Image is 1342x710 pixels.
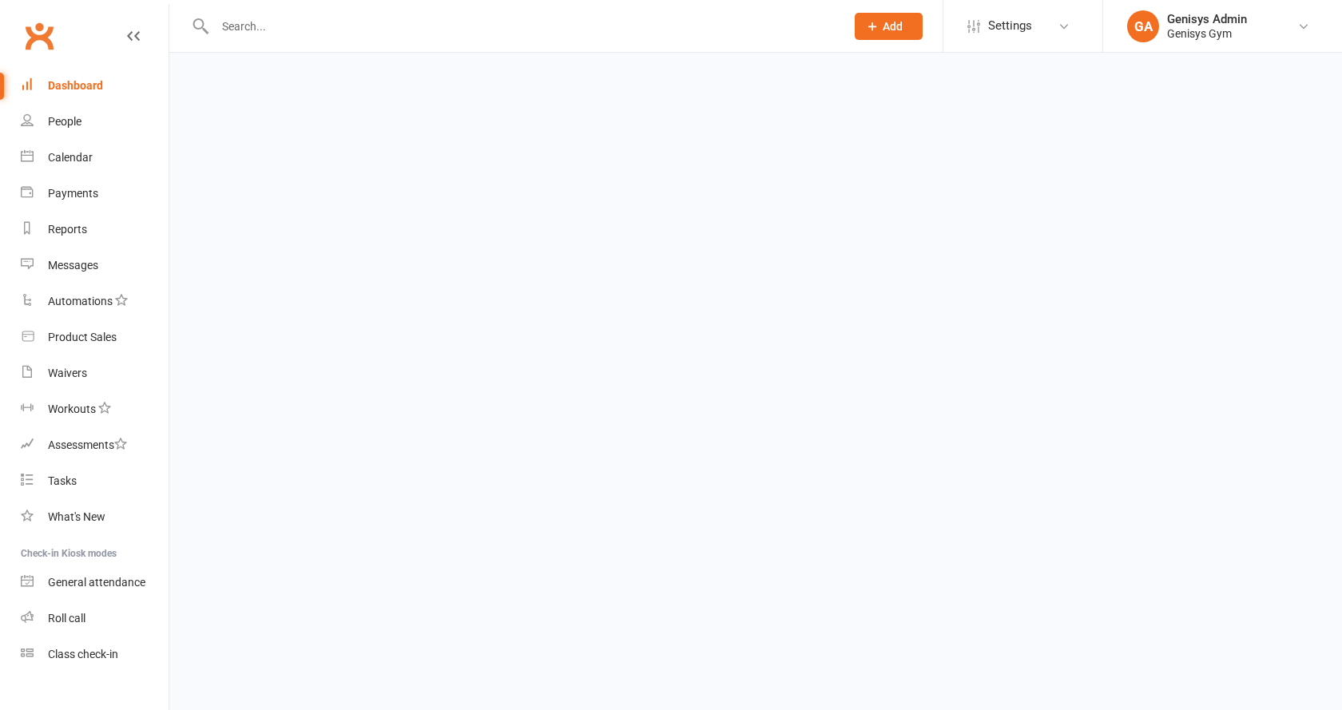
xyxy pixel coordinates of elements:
[21,463,169,499] a: Tasks
[48,187,98,200] div: Payments
[48,576,145,589] div: General attendance
[21,355,169,391] a: Waivers
[1167,26,1247,41] div: Genisys Gym
[21,68,169,104] a: Dashboard
[21,248,169,284] a: Messages
[1167,12,1247,26] div: Genisys Admin
[48,223,87,236] div: Reports
[21,104,169,140] a: People
[21,637,169,672] a: Class kiosk mode
[21,212,169,248] a: Reports
[21,319,169,355] a: Product Sales
[48,79,103,92] div: Dashboard
[21,601,169,637] a: Roll call
[21,176,169,212] a: Payments
[21,284,169,319] a: Automations
[855,13,923,40] button: Add
[48,259,98,272] div: Messages
[48,115,81,128] div: People
[48,438,127,451] div: Assessments
[48,474,77,487] div: Tasks
[21,499,169,535] a: What's New
[48,367,87,379] div: Waivers
[21,565,169,601] a: General attendance kiosk mode
[48,648,118,660] div: Class check-in
[988,8,1032,44] span: Settings
[48,331,117,343] div: Product Sales
[21,140,169,176] a: Calendar
[48,295,113,307] div: Automations
[210,15,834,38] input: Search...
[883,20,903,33] span: Add
[48,403,96,415] div: Workouts
[48,510,105,523] div: What's New
[19,16,59,56] a: Clubworx
[1127,10,1159,42] div: GA
[21,391,169,427] a: Workouts
[48,151,93,164] div: Calendar
[21,427,169,463] a: Assessments
[48,612,85,625] div: Roll call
